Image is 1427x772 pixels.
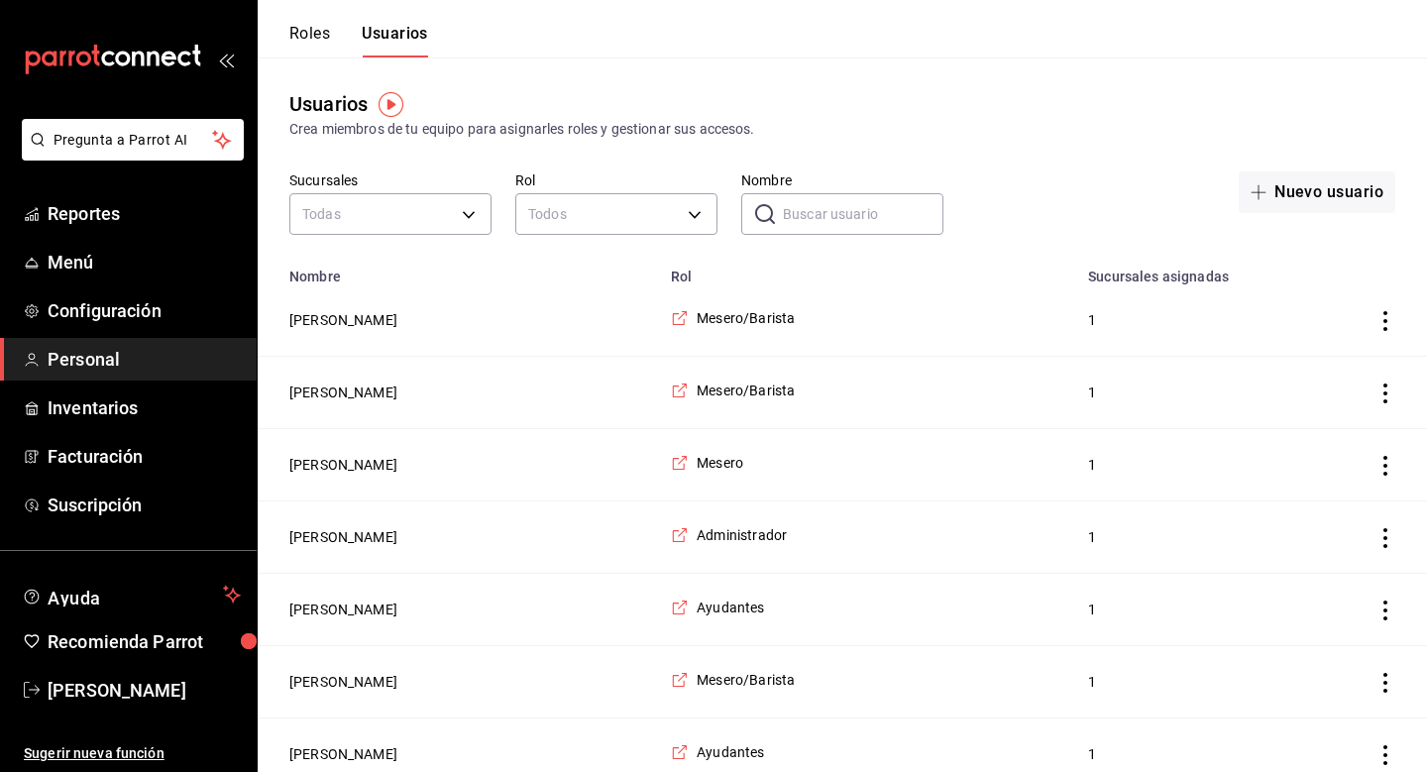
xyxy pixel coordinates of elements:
[379,92,403,117] img: Tooltip marker
[289,310,397,330] button: [PERSON_NAME]
[697,670,795,690] span: Mesero/Barista
[48,583,215,607] span: Ayuda
[671,453,743,473] a: Mesero
[48,394,241,421] span: Inventarios
[1088,600,1293,619] span: 1
[48,297,241,324] span: Configuración
[289,744,397,764] button: [PERSON_NAME]
[289,455,397,475] button: [PERSON_NAME]
[697,742,764,762] span: Ayudantes
[1375,673,1395,693] button: actions
[289,89,368,119] div: Usuarios
[289,383,397,402] button: [PERSON_NAME]
[48,346,241,373] span: Personal
[289,527,397,547] button: [PERSON_NAME]
[1239,171,1395,213] button: Nuevo usuario
[671,525,787,545] a: Administrador
[515,173,717,187] label: Rol
[741,173,943,187] label: Nombre
[48,249,241,276] span: Menú
[48,492,241,518] span: Suscripción
[362,24,428,57] button: Usuarios
[1088,527,1293,547] span: 1
[14,144,244,165] a: Pregunta a Parrot AI
[671,670,795,690] a: Mesero/Barista
[697,308,795,328] span: Mesero/Barista
[1088,744,1293,764] span: 1
[671,381,795,400] a: Mesero/Barista
[515,193,717,235] div: Todos
[1088,310,1293,330] span: 1
[659,257,1076,284] th: Rol
[218,52,234,67] button: open_drawer_menu
[1375,528,1395,548] button: actions
[671,598,764,617] a: Ayudantes
[1076,257,1317,284] th: Sucursales asignadas
[289,24,428,57] div: navigation tabs
[289,193,492,235] div: Todas
[289,24,330,57] button: Roles
[1375,456,1395,476] button: actions
[671,742,764,762] a: Ayudantes
[697,453,743,473] span: Mesero
[22,119,244,161] button: Pregunta a Parrot AI
[289,173,492,187] label: Sucursales
[1375,601,1395,620] button: actions
[258,257,659,284] th: Nombre
[289,672,397,692] button: [PERSON_NAME]
[697,598,764,617] span: Ayudantes
[48,677,241,704] span: [PERSON_NAME]
[289,119,1395,140] div: Crea miembros de tu equipo para asignarles roles y gestionar sus accesos.
[1375,311,1395,331] button: actions
[48,443,241,470] span: Facturación
[48,628,241,655] span: Recomienda Parrot
[697,525,787,545] span: Administrador
[1088,383,1293,402] span: 1
[671,308,795,328] a: Mesero/Barista
[54,130,213,151] span: Pregunta a Parrot AI
[289,600,397,619] button: [PERSON_NAME]
[1375,745,1395,765] button: actions
[1375,384,1395,403] button: actions
[24,743,241,764] span: Sugerir nueva función
[1088,672,1293,692] span: 1
[1088,455,1293,475] span: 1
[48,200,241,227] span: Reportes
[783,194,943,234] input: Buscar usuario
[697,381,795,400] span: Mesero/Barista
